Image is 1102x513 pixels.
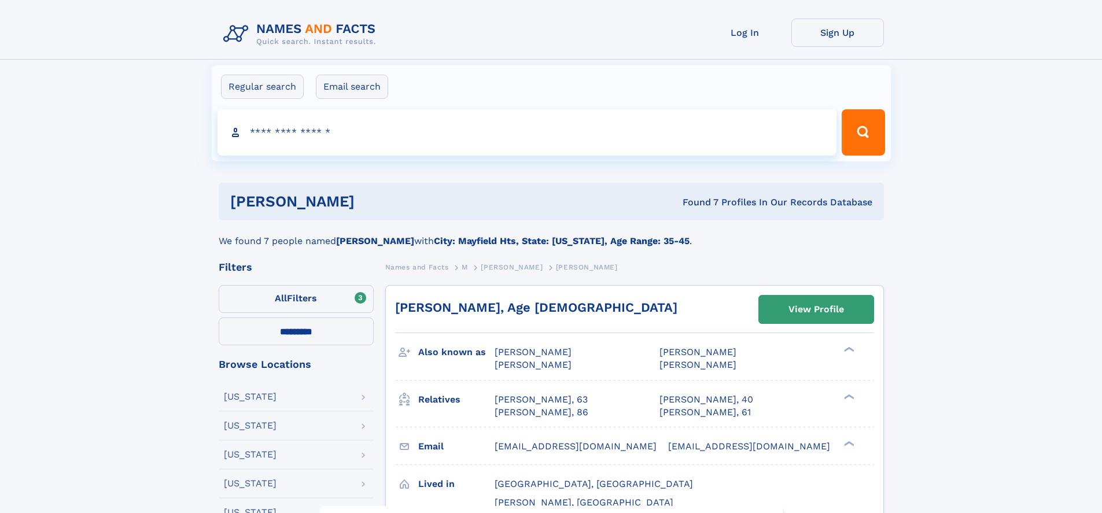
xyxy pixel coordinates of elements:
[219,285,374,313] label: Filters
[462,263,468,271] span: M
[788,296,844,323] div: View Profile
[659,406,751,419] a: [PERSON_NAME], 61
[418,474,495,494] h3: Lived in
[791,19,884,47] a: Sign Up
[759,296,874,323] a: View Profile
[841,440,855,447] div: ❯
[230,194,519,209] h1: [PERSON_NAME]
[495,346,572,357] span: [PERSON_NAME]
[219,359,374,370] div: Browse Locations
[275,293,287,304] span: All
[418,390,495,409] h3: Relatives
[224,421,277,430] div: [US_STATE]
[219,19,385,50] img: Logo Names and Facts
[224,450,277,459] div: [US_STATE]
[336,235,414,246] b: [PERSON_NAME]
[659,359,736,370] span: [PERSON_NAME]
[434,235,690,246] b: City: Mayfield Hts, State: [US_STATE], Age Range: 35-45
[495,441,657,452] span: [EMAIL_ADDRESS][DOMAIN_NAME]
[462,260,468,274] a: M
[699,19,791,47] a: Log In
[395,300,677,315] a: [PERSON_NAME], Age [DEMOGRAPHIC_DATA]
[481,263,543,271] span: [PERSON_NAME]
[668,441,830,452] span: [EMAIL_ADDRESS][DOMAIN_NAME]
[418,342,495,362] h3: Also known as
[495,497,673,508] span: [PERSON_NAME], [GEOGRAPHIC_DATA]
[841,393,855,400] div: ❯
[224,479,277,488] div: [US_STATE]
[495,359,572,370] span: [PERSON_NAME]
[518,196,872,209] div: Found 7 Profiles In Our Records Database
[495,393,588,406] a: [PERSON_NAME], 63
[385,260,449,274] a: Names and Facts
[219,262,374,272] div: Filters
[418,437,495,456] h3: Email
[841,346,855,353] div: ❯
[659,393,753,406] a: [PERSON_NAME], 40
[495,406,588,419] a: [PERSON_NAME], 86
[481,260,543,274] a: [PERSON_NAME]
[495,478,693,489] span: [GEOGRAPHIC_DATA], [GEOGRAPHIC_DATA]
[556,263,618,271] span: [PERSON_NAME]
[659,346,736,357] span: [PERSON_NAME]
[218,109,837,156] input: search input
[219,220,884,248] div: We found 7 people named with .
[221,75,304,99] label: Regular search
[316,75,388,99] label: Email search
[842,109,884,156] button: Search Button
[224,392,277,401] div: [US_STATE]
